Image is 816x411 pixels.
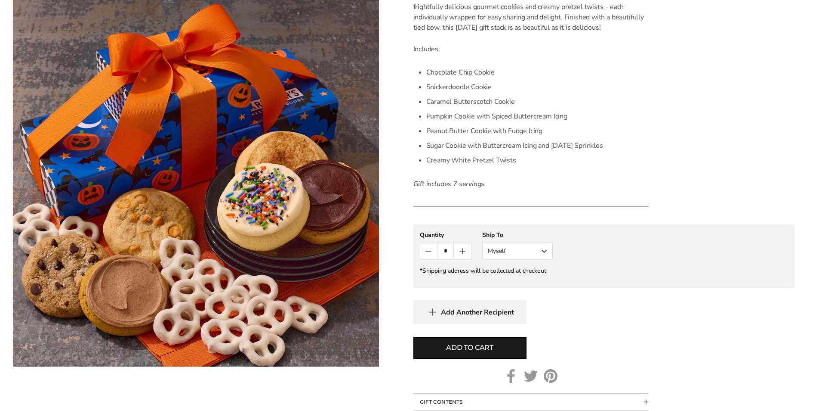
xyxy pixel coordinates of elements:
button: Collapsible block button [413,394,649,410]
li: Snickerdoodle Cookie [426,80,649,94]
li: Sugar Cookie with Buttercream Icing and [DATE] Sprinkles [426,138,649,153]
li: Pumpkin Cookie with Spiced Buttercream Icing [426,109,649,124]
input: Quantity [437,243,454,259]
span: Add Another Recipient [441,308,514,317]
button: Add to cart [413,337,527,359]
gfm-form: New recipient [413,224,794,288]
li: Caramel Butterscotch Cookie [426,94,649,109]
div: Quantity [420,231,471,239]
em: Gift includes 7 servings. [413,179,487,189]
button: Add Another Recipient [413,300,527,324]
a: Pinterest [544,369,557,383]
div: Ship To [482,231,553,239]
li: Peanut Butter Cookie with Fudge Icing [426,124,649,138]
a: Facebook [504,369,518,383]
iframe: Sign Up via Text for Offers [7,378,89,404]
li: Creamy White Pretzel Twists [426,153,649,168]
p: Includes: [413,44,649,54]
button: Count minus [420,243,437,259]
a: Twitter [524,369,538,383]
button: Myself [482,243,553,260]
li: Chocolate Chip Cookie [426,65,649,80]
button: Count plus [454,243,471,259]
span: Add to cart [446,342,493,353]
div: *Shipping address will be collected at checkout [420,267,788,275]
